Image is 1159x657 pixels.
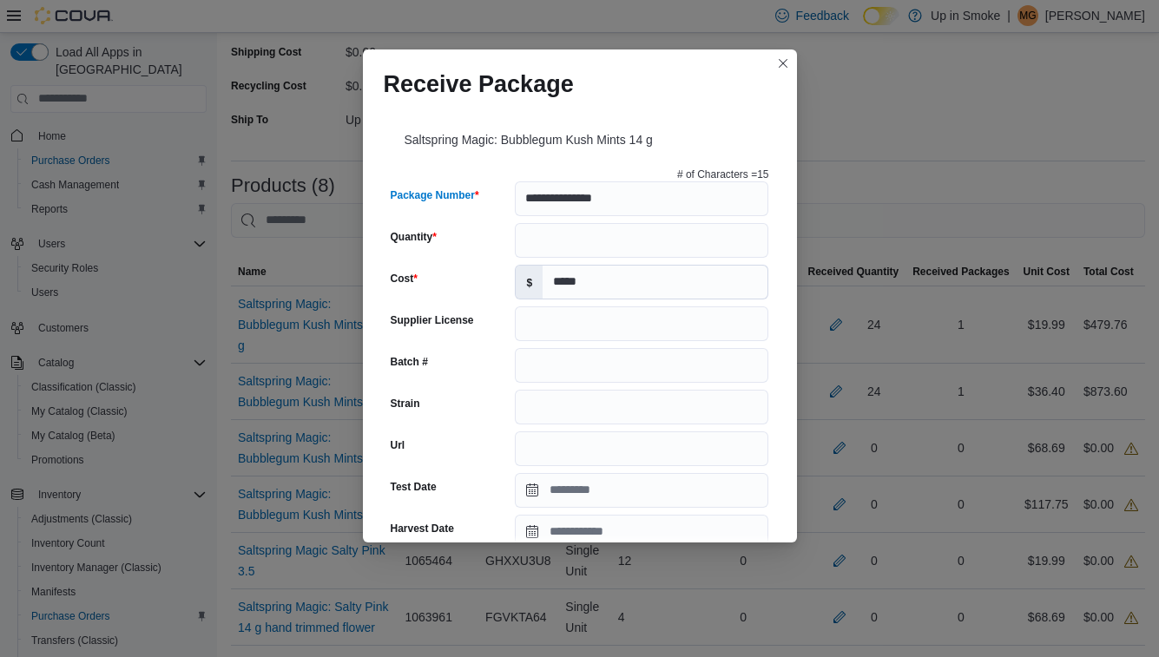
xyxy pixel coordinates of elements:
label: Quantity [391,230,437,244]
label: Strain [391,397,420,411]
label: Url [391,438,405,452]
label: Package Number [391,188,479,202]
p: # of Characters = 15 [677,168,769,181]
input: Press the down key to open a popover containing a calendar. [515,473,768,508]
label: Supplier License [391,313,474,327]
input: Press the down key to open a popover containing a calendar. [515,515,768,549]
h1: Receive Package [384,70,574,98]
label: Cost [391,272,418,286]
button: Closes this modal window [773,53,794,74]
label: $ [516,266,543,299]
label: Test Date [391,480,437,494]
label: Batch # [391,355,428,369]
label: Harvest Date [391,522,454,535]
div: Saltspring Magic: Bubblegum Kush Mints 14 g [384,112,776,161]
